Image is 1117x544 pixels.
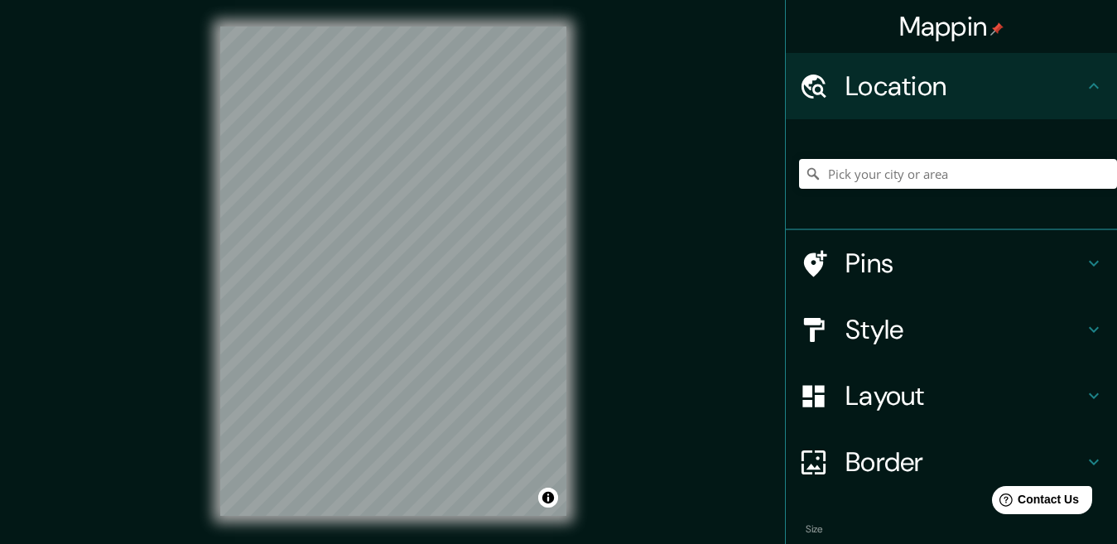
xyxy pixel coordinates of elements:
[845,379,1084,412] h4: Layout
[899,10,1004,43] h4: Mappin
[786,363,1117,429] div: Layout
[786,429,1117,495] div: Border
[970,479,1099,526] iframe: Help widget launcher
[845,313,1084,346] h4: Style
[845,445,1084,479] h4: Border
[990,22,1004,36] img: pin-icon.png
[806,522,823,537] label: Size
[786,230,1117,296] div: Pins
[845,70,1084,103] h4: Location
[799,159,1117,189] input: Pick your city or area
[845,247,1084,280] h4: Pins
[786,53,1117,119] div: Location
[538,488,558,508] button: Toggle attribution
[220,26,566,516] canvas: Map
[786,296,1117,363] div: Style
